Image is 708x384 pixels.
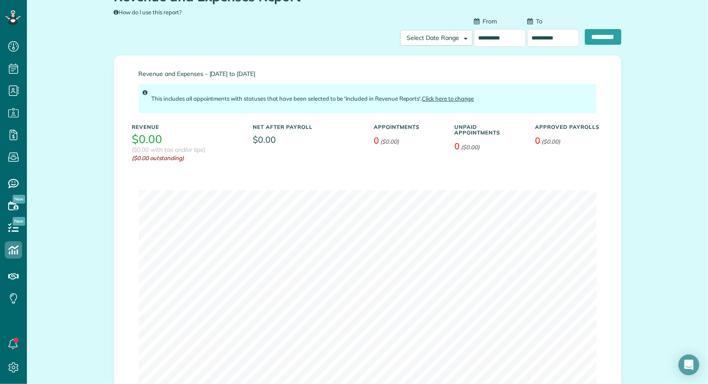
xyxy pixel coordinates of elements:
[527,17,542,26] label: To
[253,133,361,146] span: $0.00
[542,138,560,145] em: ($0.00)
[535,135,541,146] span: 0
[152,95,474,102] span: This includes all appointments with statuses that have been selected to be 'Included in Revenue R...
[461,144,480,151] em: ($0.00)
[422,95,474,102] a: Click here to change
[400,30,473,46] button: Select Date Range
[114,9,182,16] a: How do I use this report?
[407,34,460,42] span: Select Date Range
[374,135,379,146] span: 0
[253,124,313,130] h5: Net After Payroll
[132,154,240,162] em: ($0.00 outstanding)
[13,195,25,203] span: New
[132,147,206,153] h3: ($0.00 with tax and/or tips)
[679,354,699,375] div: Open Intercom Messenger
[139,71,597,77] span: Revenue and Expenses - [DATE] to [DATE]
[132,133,163,146] h3: $0.00
[455,141,460,151] span: 0
[374,124,442,130] h5: Appointments
[380,138,399,145] em: ($0.00)
[474,17,497,26] label: From
[13,217,25,226] span: New
[455,124,522,135] h5: Unpaid Appointments
[535,124,603,130] h5: Approved Payrolls
[132,124,240,130] h5: Revenue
